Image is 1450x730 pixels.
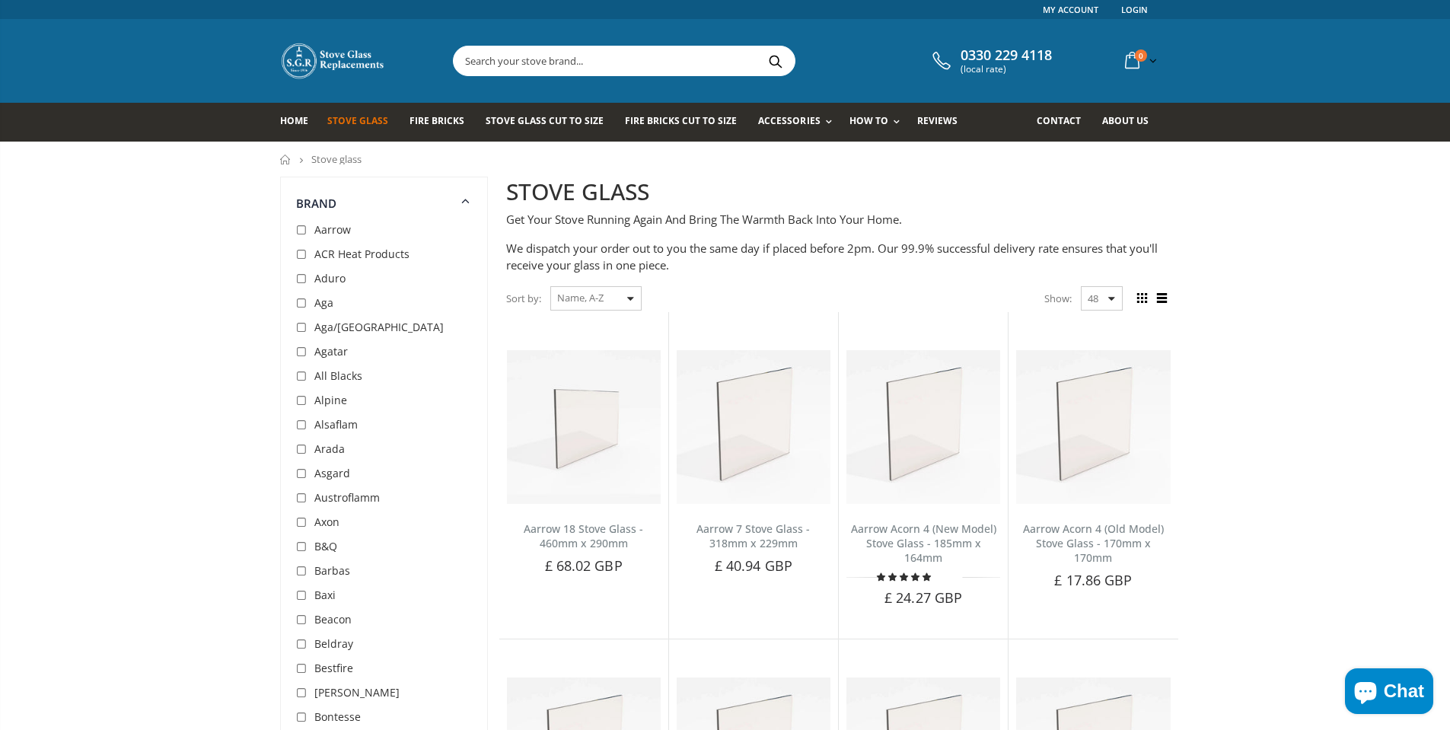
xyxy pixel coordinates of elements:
[486,103,615,142] a: Stove Glass Cut To Size
[524,521,643,550] a: Aarrow 18 Stove Glass - 460mm x 290mm
[545,556,623,575] span: £ 68.02 GBP
[1016,350,1170,504] img: Aarrow Acorn 4 Old Model Stove Glass
[314,442,345,456] span: Arada
[846,350,1000,504] img: Aarrow Acorn 4 New Model Stove Glass
[758,103,839,142] a: Accessories
[1154,290,1171,307] span: List view
[1340,668,1438,718] inbox-online-store-chat: Shopify online store chat
[1054,571,1132,589] span: £ 17.86 GBP
[314,368,362,383] span: All Blacks
[1023,521,1164,565] a: Aarrow Acorn 4 (Old Model) Stove Glass - 170mm x 170mm
[929,47,1052,75] a: 0330 229 4118 (local rate)
[506,285,541,312] span: Sort by:
[1134,290,1151,307] span: Grid view
[1102,103,1160,142] a: About us
[314,636,353,651] span: Beldray
[314,709,361,724] span: Bontesse
[314,393,347,407] span: Alpine
[849,103,907,142] a: How To
[280,155,292,164] a: Home
[314,417,358,432] span: Alsaflam
[314,563,350,578] span: Barbas
[280,114,308,127] span: Home
[506,211,1171,228] p: Get Your Stove Running Again And Bring The Warmth Back Into Your Home.
[314,344,348,359] span: Agatar
[280,42,387,80] img: Stove Glass Replacement
[917,103,969,142] a: Reviews
[327,114,388,127] span: Stove Glass
[1044,286,1072,311] span: Show:
[314,539,337,553] span: B&Q
[917,114,958,127] span: Reviews
[314,466,350,480] span: Asgard
[849,114,888,127] span: How To
[625,103,748,142] a: Fire Bricks Cut To Size
[410,103,476,142] a: Fire Bricks
[327,103,400,142] a: Stove Glass
[314,320,444,334] span: Aga/[GEOGRAPHIC_DATA]
[1037,114,1081,127] span: Contact
[410,114,464,127] span: Fire Bricks
[507,350,661,504] img: Aarrow 18 Stove Glass
[1037,103,1092,142] a: Contact
[314,295,333,310] span: Aga
[715,556,792,575] span: £ 40.94 GBP
[759,46,793,75] button: Search
[486,114,604,127] span: Stove Glass Cut To Size
[677,350,830,504] img: Aarrow 7 Stove Glass
[314,271,346,285] span: Aduro
[314,222,351,237] span: Aarrow
[506,240,1171,274] p: We dispatch your order out to you the same day if placed before 2pm. Our 99.9% successful deliver...
[314,490,380,505] span: Austroflamm
[625,114,737,127] span: Fire Bricks Cut To Size
[506,177,1171,208] h2: STOVE GLASS
[454,46,965,75] input: Search your stove brand...
[314,515,339,529] span: Axon
[314,685,400,700] span: [PERSON_NAME]
[314,661,353,675] span: Bestfire
[851,521,996,565] a: Aarrow Acorn 4 (New Model) Stove Glass - 185mm x 164mm
[1119,46,1160,75] a: 0
[961,64,1052,75] span: (local rate)
[961,47,1052,64] span: 0330 229 4118
[758,114,820,127] span: Accessories
[314,247,410,261] span: ACR Heat Products
[696,521,810,550] a: Aarrow 7 Stove Glass - 318mm x 229mm
[314,588,336,602] span: Baxi
[1135,49,1147,62] span: 0
[311,152,362,166] span: Stove glass
[280,103,320,142] a: Home
[877,571,933,582] span: 5.00 stars
[314,612,352,626] span: Beacon
[884,588,962,607] span: £ 24.27 GBP
[1102,114,1149,127] span: About us
[296,196,337,211] span: Brand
